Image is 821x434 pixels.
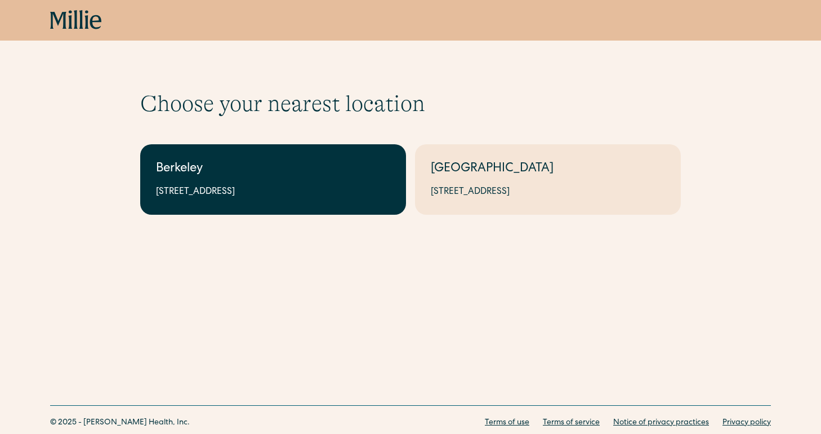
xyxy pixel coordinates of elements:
a: Berkeley[STREET_ADDRESS] [140,144,406,215]
a: home [50,10,102,30]
div: © 2025 - [PERSON_NAME] Health, Inc. [50,417,190,429]
a: Terms of service [543,417,600,429]
a: Terms of use [485,417,529,429]
div: Berkeley [156,160,390,179]
div: [STREET_ADDRESS] [156,185,390,199]
div: [STREET_ADDRESS] [431,185,665,199]
h1: Choose your nearest location [140,90,681,117]
a: Notice of privacy practices [613,417,709,429]
a: [GEOGRAPHIC_DATA][STREET_ADDRESS] [415,144,681,215]
a: Privacy policy [722,417,771,429]
div: [GEOGRAPHIC_DATA] [431,160,665,179]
